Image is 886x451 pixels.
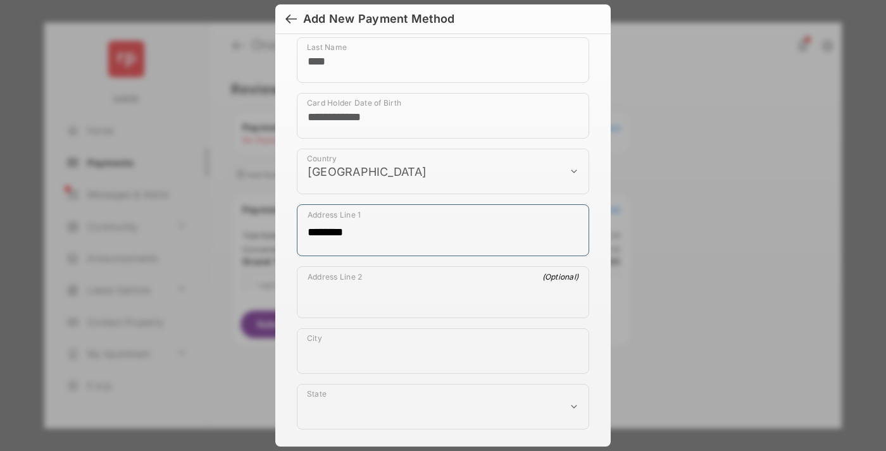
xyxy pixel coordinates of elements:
[297,266,589,318] div: payment_method_screening[postal_addresses][addressLine2]
[297,149,589,194] div: payment_method_screening[postal_addresses][country]
[297,384,589,429] div: payment_method_screening[postal_addresses][administrativeArea]
[297,328,589,374] div: payment_method_screening[postal_addresses][locality]
[303,12,454,26] div: Add New Payment Method
[297,204,589,256] div: payment_method_screening[postal_addresses][addressLine1]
